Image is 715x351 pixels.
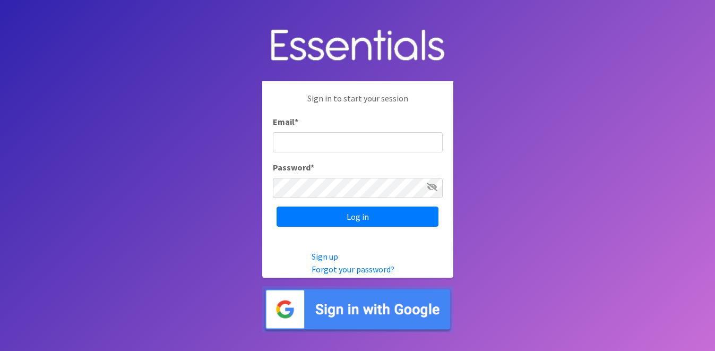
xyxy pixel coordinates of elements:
abbr: required [311,162,314,173]
label: Email [273,115,298,128]
a: Forgot your password? [312,264,394,275]
p: Sign in to start your session [273,92,443,115]
input: Log in [277,207,438,227]
a: Sign up [312,251,338,262]
abbr: required [295,116,298,127]
img: Sign in with Google [262,286,453,332]
label: Password [273,161,314,174]
img: Human Essentials [262,19,453,73]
